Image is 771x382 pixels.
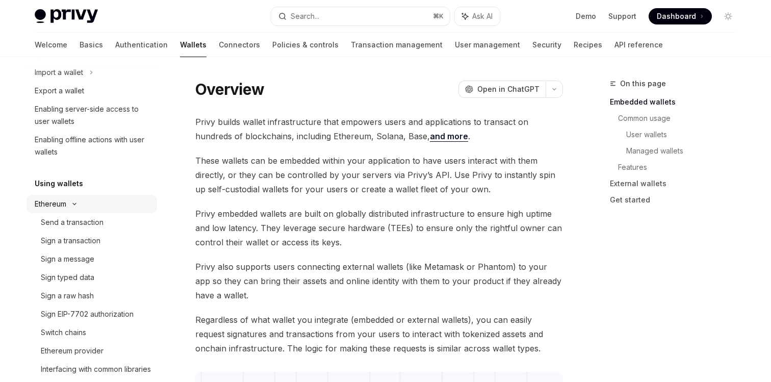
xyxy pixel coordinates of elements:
[195,115,563,143] span: Privy builds wallet infrastructure that empowers users and applications to transact on hundreds o...
[27,305,157,323] a: Sign EIP-7702 authorization
[35,9,98,23] img: light logo
[41,326,86,339] div: Switch chains
[80,33,103,57] a: Basics
[41,345,104,357] div: Ethereum provider
[626,143,744,159] a: Managed wallets
[195,207,563,249] span: Privy embedded wallets are built on globally distributed infrastructure to ensure high uptime and...
[433,12,444,20] span: ⌘ K
[618,159,744,175] a: Features
[195,80,264,98] h1: Overview
[41,235,100,247] div: Sign a transaction
[610,192,744,208] a: Get started
[195,313,563,355] span: Regardless of what wallet you integrate (embedded or external wallets), you can easily request si...
[614,33,663,57] a: API reference
[41,253,94,265] div: Sign a message
[41,271,94,284] div: Sign typed data
[41,308,134,320] div: Sign EIP-7702 authorization
[27,360,157,378] a: Interfacing with common libraries
[27,100,157,131] a: Enabling server-side access to user wallets
[35,198,66,210] div: Ethereum
[720,8,736,24] button: Toggle dark mode
[608,11,636,21] a: Support
[291,10,319,22] div: Search...
[27,232,157,250] a: Sign a transaction
[27,342,157,360] a: Ethereum provider
[27,213,157,232] a: Send a transaction
[618,110,744,126] a: Common usage
[35,177,83,190] h5: Using wallets
[430,131,468,142] a: and more
[271,7,450,26] button: Search...⌘K
[195,154,563,196] span: These wallets can be embedded within your application to have users interact with them directly, ...
[351,33,443,57] a: Transaction management
[472,11,493,21] span: Ask AI
[27,250,157,268] a: Sign a message
[41,290,94,302] div: Sign a raw hash
[272,33,339,57] a: Policies & controls
[180,33,207,57] a: Wallets
[657,11,696,21] span: Dashboard
[41,216,104,228] div: Send a transaction
[455,33,520,57] a: User management
[576,11,596,21] a: Demo
[27,323,157,342] a: Switch chains
[610,175,744,192] a: External wallets
[27,287,157,305] a: Sign a raw hash
[219,33,260,57] a: Connectors
[626,126,744,143] a: User wallets
[35,134,151,158] div: Enabling offline actions with user wallets
[41,363,151,375] div: Interfacing with common libraries
[115,33,168,57] a: Authentication
[649,8,712,24] a: Dashboard
[477,84,539,94] span: Open in ChatGPT
[27,82,157,100] a: Export a wallet
[27,131,157,161] a: Enabling offline actions with user wallets
[458,81,546,98] button: Open in ChatGPT
[455,7,500,26] button: Ask AI
[532,33,561,57] a: Security
[620,78,666,90] span: On this page
[610,94,744,110] a: Embedded wallets
[35,85,84,97] div: Export a wallet
[35,103,151,128] div: Enabling server-side access to user wallets
[574,33,602,57] a: Recipes
[35,33,67,57] a: Welcome
[195,260,563,302] span: Privy also supports users connecting external wallets (like Metamask or Phantom) to your app so t...
[27,268,157,287] a: Sign typed data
